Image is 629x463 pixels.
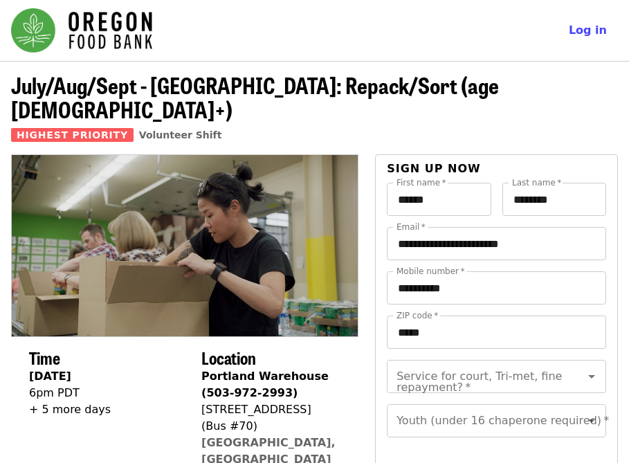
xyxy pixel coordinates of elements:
[396,267,464,275] label: Mobile number
[12,155,358,336] img: July/Aug/Sept - Portland: Repack/Sort (age 8+) organized by Oregon Food Bank
[502,183,606,216] input: Last name
[387,227,606,260] input: Email
[387,162,481,175] span: Sign up now
[582,367,601,386] button: Open
[396,179,446,187] label: First name
[201,401,347,418] div: [STREET_ADDRESS]
[11,128,134,142] span: Highest Priority
[387,183,491,216] input: First name
[11,351,21,364] i: calendar icon
[201,345,256,370] span: Location
[29,345,60,370] span: Time
[185,351,193,364] i: map-marker-alt icon
[139,129,222,140] a: Volunteer Shift
[565,14,576,47] input: Search
[569,24,607,37] span: Log in
[585,282,596,295] i: circle-info icon
[29,385,111,401] div: 6pm PDT
[558,17,618,44] button: Log in
[582,411,601,430] button: Open
[387,271,580,305] input: Mobile number
[396,311,438,320] label: ZIP code
[201,370,329,399] strong: Portland Warehouse (503-972-2993)
[545,24,556,37] i: search icon
[11,69,499,125] span: July/Aug/Sept - [GEOGRAPHIC_DATA]: Repack/Sort (age [DEMOGRAPHIC_DATA]+)
[396,223,426,231] label: Email
[29,401,111,418] div: + 5 more days
[11,8,152,53] img: Oregon Food Bank - Home
[387,316,606,349] input: ZIP code
[201,418,347,435] div: (Bus #70)
[29,370,71,383] strong: [DATE]
[512,179,561,187] label: Last name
